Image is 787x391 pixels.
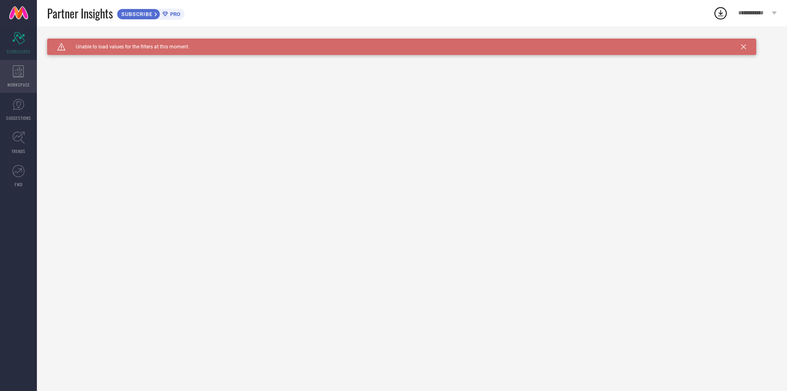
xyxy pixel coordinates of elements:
[7,48,31,55] span: SCORECARDS
[713,6,728,21] div: Open download list
[7,82,30,88] span: WORKSPACE
[117,11,155,17] span: SUBSCRIBE
[117,7,184,20] a: SUBSCRIBEPRO
[168,11,180,17] span: PRO
[47,5,113,22] span: Partner Insights
[11,148,25,154] span: TRENDS
[6,115,31,121] span: SUGGESTIONS
[15,181,23,187] span: FWD
[47,39,777,45] div: Unable to load filters at this moment. Please try later.
[66,44,189,50] span: Unable to load values for the filters at this moment.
